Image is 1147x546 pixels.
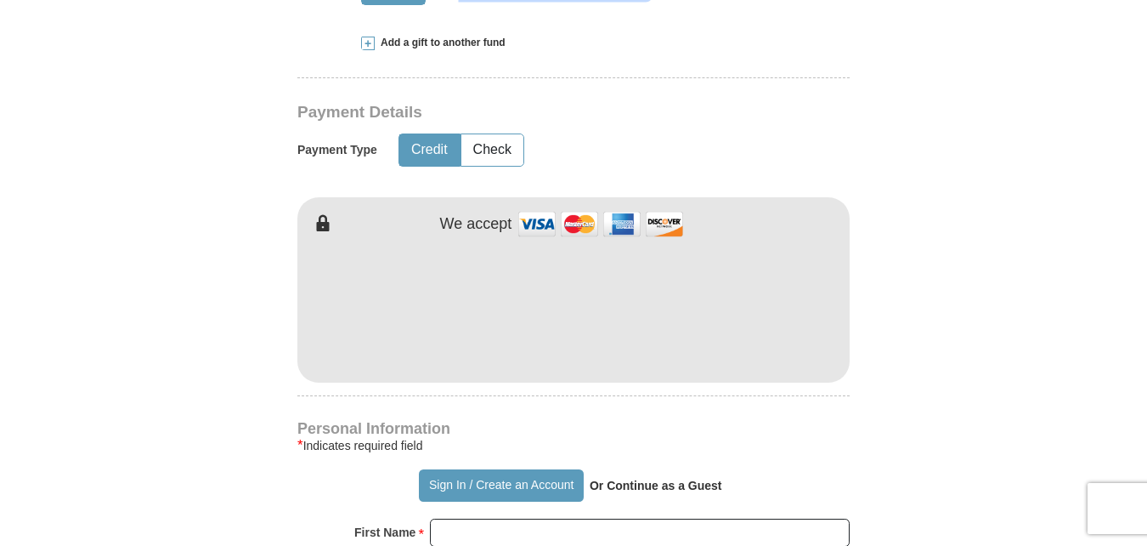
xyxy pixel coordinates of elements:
button: Credit [399,134,460,166]
h4: Personal Information [297,422,850,435]
button: Check [461,134,523,166]
strong: Or Continue as a Guest [590,479,722,492]
div: Indicates required field [297,435,850,456]
h5: Payment Type [297,143,377,157]
button: Sign In / Create an Account [419,469,583,502]
h3: Payment Details [297,103,731,122]
img: credit cards accepted [516,206,686,242]
strong: First Name [354,520,415,544]
span: Add a gift to another fund [375,36,506,50]
h4: We accept [440,215,512,234]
